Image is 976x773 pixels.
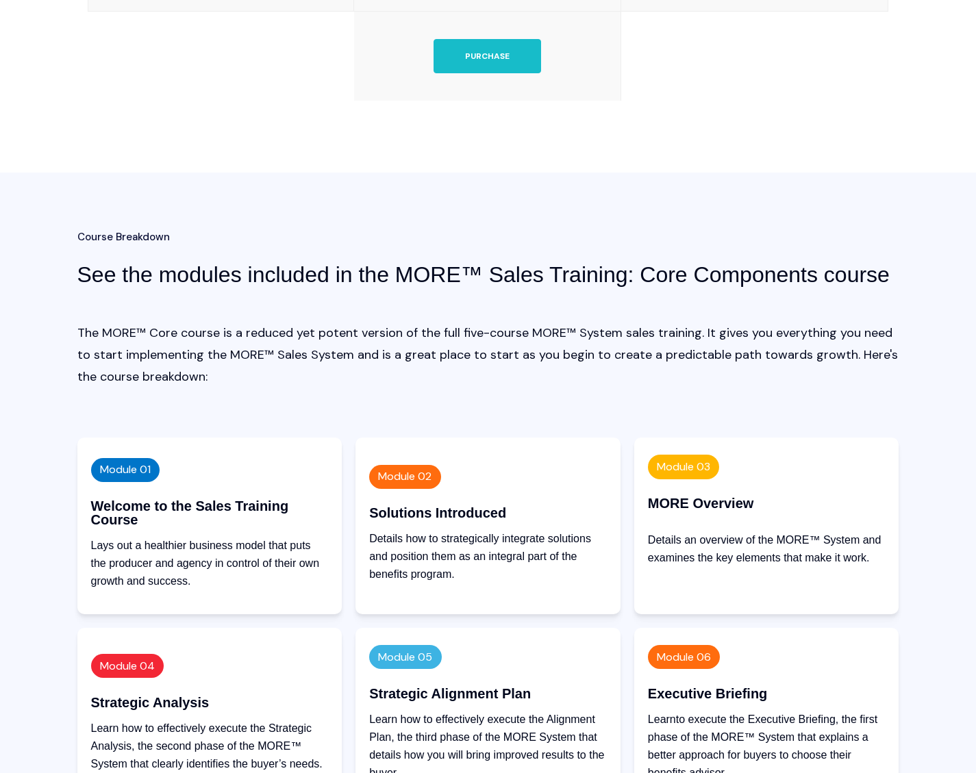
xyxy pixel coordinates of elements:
div: Welcome to the Sales Training Course [91,499,329,527]
p: Details how to strategically integrate solutions and position them as an integral part of the ben... [369,530,607,583]
iframe: Chat Widget [669,602,976,773]
div: Solutions Introduced [369,506,506,520]
p: The MORE™ Core course is a reduced yet potent version of the full five-course MORE™ System sales ... [77,322,899,388]
span: Module 05 [378,650,432,664]
span: Learn how to effectively execute the Strategic Analysis, the second phase of the MORE™ System tha... [91,722,323,770]
span: Module 01 [100,462,151,477]
div: Strategic Analysis [91,696,210,709]
div: Strategic Alignment Plan [369,687,531,700]
span: Course Breakdown [77,227,170,247]
span: Details an overview of the MORE™ System and examines the key elements that make it work. [648,534,881,563]
span: Module 03 [657,459,710,474]
div: Executive Briefing [648,687,768,700]
h3: See the modules included in the MORE™ Sales Training: Core Components course [77,257,899,292]
span: Module 06 [657,650,711,664]
span: Module 04 [100,659,155,673]
span: Module 02 [378,469,431,483]
a: Purchase [434,39,541,73]
p: Lays out a healthier business model that puts the producer and agency in control of their own gro... [91,537,329,590]
div: MORE Overview [648,496,754,510]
